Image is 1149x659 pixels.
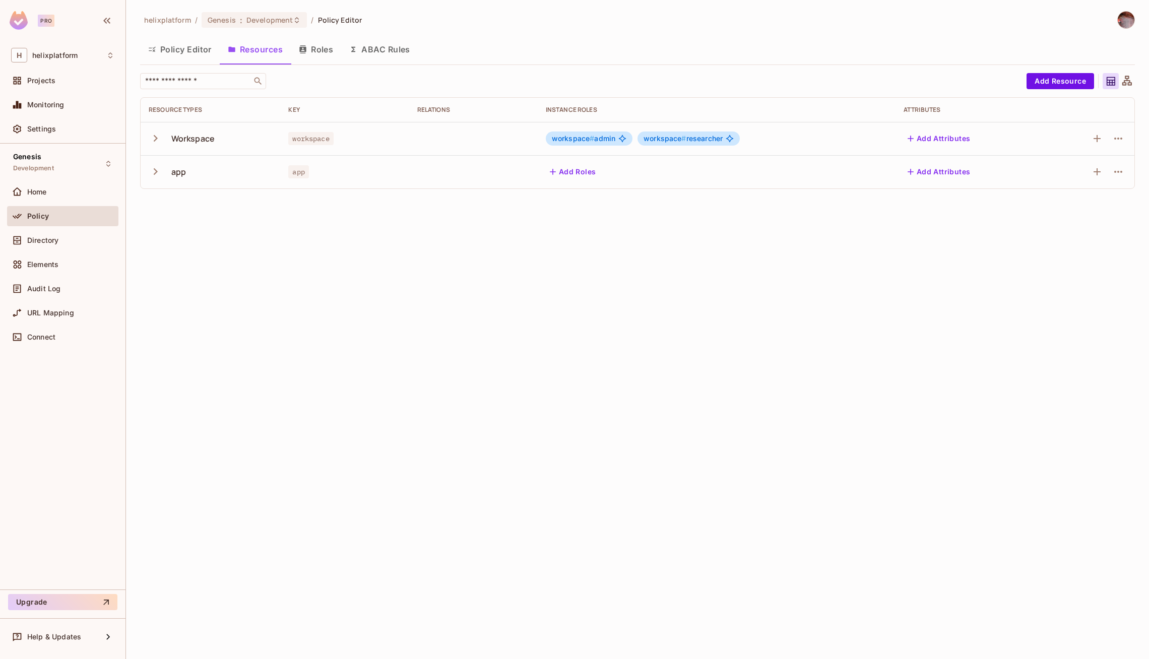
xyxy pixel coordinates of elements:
[904,164,975,180] button: Add Attributes
[288,106,401,114] div: Key
[27,285,60,293] span: Audit Log
[10,11,28,30] img: SReyMgAAAABJRU5ErkJggg==
[27,236,58,244] span: Directory
[13,153,41,161] span: Genesis
[546,164,600,180] button: Add Roles
[552,134,595,143] span: workspace
[27,188,47,196] span: Home
[8,594,117,610] button: Upgrade
[644,134,686,143] span: workspace
[27,260,58,269] span: Elements
[149,106,272,114] div: Resource Types
[32,51,78,59] span: Workspace: helixplatform
[1118,12,1134,28] img: David Earl
[904,130,975,147] button: Add Attributes
[220,37,291,62] button: Resources
[27,101,65,109] span: Monitoring
[239,16,243,24] span: :
[11,48,27,62] span: H
[38,15,54,27] div: Pro
[681,134,686,143] span: #
[13,164,54,172] span: Development
[195,15,198,25] li: /
[27,633,81,641] span: Help & Updates
[288,132,333,145] span: workspace
[318,15,362,25] span: Policy Editor
[644,135,723,143] span: researcher
[311,15,313,25] li: /
[904,106,1036,114] div: Attributes
[27,125,56,133] span: Settings
[27,212,49,220] span: Policy
[144,15,191,25] span: the active workspace
[27,77,55,85] span: Projects
[341,37,418,62] button: ABAC Rules
[552,135,615,143] span: admin
[140,37,220,62] button: Policy Editor
[1027,73,1094,89] button: Add Resource
[171,133,215,144] div: Workspace
[246,15,293,25] span: Development
[27,333,55,341] span: Connect
[27,309,74,317] span: URL Mapping
[417,106,530,114] div: Relations
[291,37,341,62] button: Roles
[288,165,308,178] span: app
[546,106,887,114] div: Instance roles
[590,134,594,143] span: #
[208,15,236,25] span: Genesis
[171,166,186,177] div: app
